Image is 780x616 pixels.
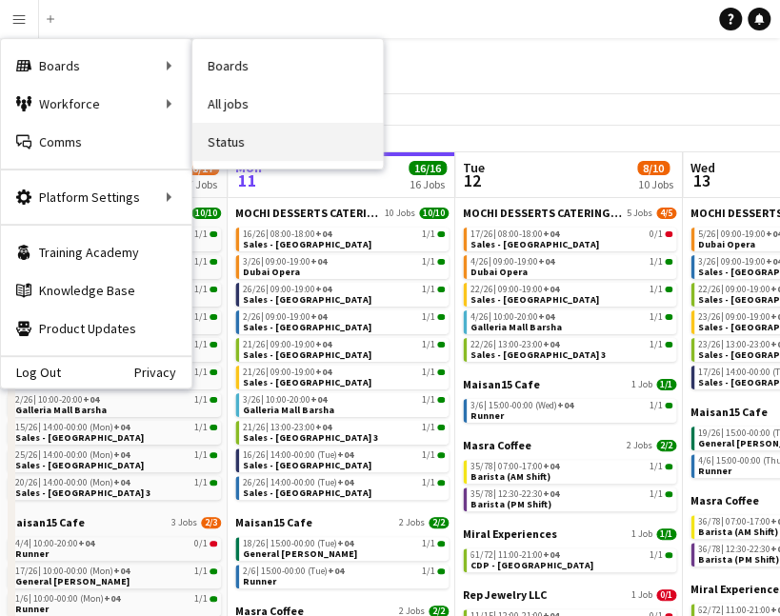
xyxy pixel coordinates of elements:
span: Barista (PM Shift) [470,498,551,510]
span: 17/26 [15,566,41,576]
a: 4/4|10:00-20:00+040/1Runner [15,537,217,559]
span: | [721,283,724,295]
span: 21/26 [243,368,269,377]
a: Privacy [134,365,191,380]
span: Galleria Mall Barsha [470,321,562,333]
a: 2/6|15:00-00:00 (Tue)+041/1Runner [243,565,445,586]
div: Miral Experiences1 Job1/161/72|11:00-21:00+041/1CDP - [GEOGRAPHIC_DATA] [463,527,676,587]
a: 61/72|11:00-21:00+041/1CDP - [GEOGRAPHIC_DATA] [470,548,672,570]
span: Dubai Opera [698,238,755,250]
span: | [721,310,724,323]
span: | [38,421,41,433]
span: Maisan15 Cafe [463,377,540,391]
span: | [266,421,269,433]
span: Maisan15 Cafe [8,515,85,529]
span: 4/26 [470,257,491,267]
span: | [721,543,724,555]
span: +04 [337,448,353,461]
span: 09:00-19:00 [270,285,331,294]
span: 2/26 [15,395,36,405]
span: 61/72 [470,550,496,560]
a: 21/26|13:00-23:00+041/1Sales - [GEOGRAPHIC_DATA] 3 [243,421,445,443]
span: 1/1 [194,257,208,267]
span: 36/78 [698,517,724,527]
span: +04 [543,548,559,561]
span: 1/1 [194,285,208,294]
span: +04 [310,393,327,406]
span: | [716,255,719,268]
span: 1/1 [650,340,663,349]
span: 1/1 [422,229,435,239]
span: | [489,310,491,323]
span: Sales - Yas Mall [470,293,599,306]
span: Sales - Dubai Mall [470,238,599,250]
span: | [38,565,41,577]
span: 36/78 [698,545,724,554]
span: | [266,476,269,488]
span: Sales - Galleria Mall [243,293,371,306]
span: Dubai Opera [470,266,528,278]
a: MOCHI DESSERTS CATERING SERVICES L.L.C10 Jobs10/10 [235,206,449,220]
span: MOCHI DESSERTS CATERING SERVICES L.L.C [235,206,381,220]
a: 2/26|10:00-20:00+041/1Galleria Mall Barsha [15,393,217,415]
a: Status [192,123,383,161]
span: | [266,228,269,240]
span: | [493,548,496,561]
span: 1/1 [422,450,435,460]
span: +04 [315,228,331,240]
span: 2/26 [243,312,264,322]
a: 22/26|09:00-19:00+041/1Sales - [GEOGRAPHIC_DATA] [470,283,672,305]
div: Maisan15 Cafe2 Jobs2/218/26|15:00-00:00 (Tue)+041/1General [PERSON_NAME]2/6|15:00-00:00 (Tue)+041... [235,515,449,604]
span: +04 [104,592,120,605]
span: | [38,448,41,461]
span: 1/1 [422,395,435,405]
span: | [716,228,719,240]
span: 1/1 [422,539,435,548]
span: Sales - Yas Mall [243,348,371,361]
a: 2/26|09:00-19:00+041/1Sales - [GEOGRAPHIC_DATA] [243,310,445,332]
span: 4/5 [656,208,676,219]
span: 35/78 [470,462,496,471]
span: +04 [315,338,331,350]
span: Miral Experiences [463,527,557,541]
span: Galleria Mall Barsha [15,404,107,416]
span: | [261,310,264,323]
span: | [266,283,269,295]
span: +04 [543,460,559,472]
span: 15:00-00:00 (Wed) [489,401,573,410]
span: Runner [243,575,276,587]
span: 1/1 [422,423,435,432]
span: 21/26 [243,340,269,349]
span: | [266,366,269,378]
a: 21/26|09:00-19:00+041/1Sales - [GEOGRAPHIC_DATA] [243,338,445,360]
span: 09:00-19:00 [498,285,559,294]
span: 1/1 [194,423,208,432]
span: 5/26 [698,229,719,239]
span: 23/26 [698,312,724,322]
span: | [266,338,269,350]
span: 10/10 [419,208,449,219]
span: 10:00-20:00 [33,539,94,548]
span: 19/26 [698,428,724,438]
span: +04 [337,537,353,549]
span: 5 Jobs [627,208,652,219]
span: Barista (AM Shift) [470,470,550,483]
a: Maisan15 Cafe2 Jobs2/2 [235,515,449,529]
span: Sales - Yas Mall 3 [243,431,378,444]
span: 14:00-00:00 (Tue) [270,478,353,487]
a: 16/26|14:00-00:00 (Tue)+041/1Sales - [GEOGRAPHIC_DATA] [243,448,445,470]
span: +04 [310,255,327,268]
span: +04 [538,255,554,268]
span: 1/1 [194,368,208,377]
span: 20/26 [15,478,41,487]
span: +04 [315,366,331,378]
span: Sales - Yas Mall [243,376,371,388]
span: +04 [543,283,559,295]
span: Sales - Dubai Mall [243,238,371,250]
span: 09:00-19:00 [493,257,554,267]
span: 2 Jobs [627,440,652,451]
a: 20/26|14:00-00:00 (Mon)+041/1Sales - [GEOGRAPHIC_DATA] 3 [15,476,217,498]
span: 13:00-23:00 [498,340,559,349]
span: | [261,255,264,268]
span: | [493,460,496,472]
